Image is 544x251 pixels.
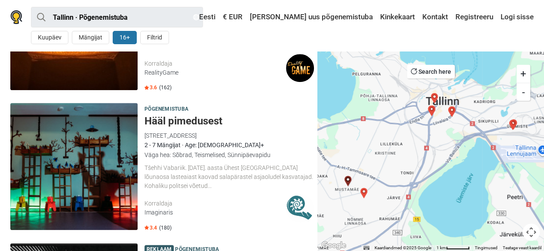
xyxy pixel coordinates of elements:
[343,176,353,186] div: Radiatsioon
[144,225,149,230] img: Star
[447,106,457,117] div: Üliinimene
[248,9,375,25] a: [PERSON_NAME] uus põgenemistuba
[144,68,286,77] div: RealityGame
[516,65,530,83] button: +
[221,9,245,25] a: € EUR
[420,9,450,25] a: Kontakt
[159,224,172,231] span: (180)
[522,224,540,241] button: Kaardikaamera juhtnupud
[363,245,369,251] button: Klaviatuuri otseteed
[113,31,137,44] button: 16+
[144,84,157,91] span: 3.6
[475,245,498,250] a: Tingimused (avaneb uuel vahekaardil)
[498,9,534,25] a: Logi sisse
[375,245,431,250] span: Kaardiandmed ©2025 Google
[191,9,218,25] a: Eesti
[144,150,314,160] div: Väga hea: Sõbrad, Teismelised, Sünnipäevapidu
[436,245,446,250] span: 1 km
[144,199,286,208] div: Korraldaja
[144,140,314,150] div: 2 - 7 Mängijat · Age: [DEMOGRAPHIC_DATA]+
[453,9,495,25] a: Registreeru
[508,119,519,130] div: 2 Paranoid
[31,7,203,27] input: proovi “Tallinn”
[286,194,314,222] img: Imaginaris
[144,115,314,127] h5: Hääl pimedusest
[159,84,172,91] span: (162)
[72,31,109,44] button: Mängijat
[407,65,455,79] button: Search here
[434,245,472,251] button: Kaardi mõõtkava: 1 km 51 piksli kohta
[320,240,348,251] a: Google Mapsis selle piirkonna avamine (avaneb uues aknas)
[427,106,437,116] div: Baker Street 221 B
[320,240,348,251] img: Google
[144,131,314,140] div: [STREET_ADDRESS]
[286,54,314,82] img: RealityGame
[446,106,457,117] div: Shambala
[144,163,314,190] div: Tšehhi Vabariik. [DATE]. aasta Ühest [GEOGRAPHIC_DATA] lõunaosa lasteaiast kaovad salapärastel as...
[144,105,188,114] span: Põgenemistuba
[144,59,286,68] div: Korraldaja
[426,106,436,116] div: Lastekodu saladus
[378,9,417,25] a: Kinkekaart
[31,31,68,44] button: Kuupäev
[140,31,169,44] button: Filtrid
[10,103,138,230] img: Hääl pimedusest
[144,224,157,231] span: 3.4
[10,10,22,24] img: Nowescape logo
[359,188,369,198] div: Võlurite kool
[507,120,518,130] div: Sherlock Holmes
[503,245,541,250] a: Teatage veast kaardil
[144,208,286,217] div: Imaginaris
[144,85,149,90] img: Star
[516,83,530,101] button: -
[429,93,440,103] div: Red Alert
[193,14,199,20] img: Eesti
